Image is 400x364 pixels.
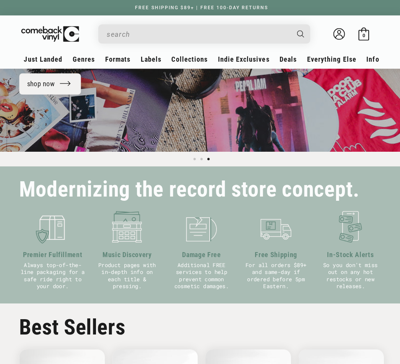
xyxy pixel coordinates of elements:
[93,260,159,287] p: Product pages with in-depth info on each title & pressing.
[19,260,85,287] p: Always top-of-the-line packaging for a safe ride right to your door.
[288,24,309,43] button: Search
[93,248,159,258] h3: Music Discovery
[315,260,381,287] p: So you don't miss out on any hot restocks or new releases.
[241,248,307,258] h3: Free Shipping
[364,55,376,63] span: Info
[98,24,308,43] div: Search
[106,26,287,42] input: When autocomplete results are available use up and down arrows to review and enter to select
[72,55,94,63] span: Genres
[216,55,267,63] span: Indie Exclusives
[19,179,356,197] h2: Modernizing the record store concept.
[19,312,381,337] h2: Best Sellers
[360,33,363,38] span: 0
[19,73,80,94] a: shop now
[140,55,160,63] span: Labels
[104,55,130,63] span: Formats
[167,248,233,258] h3: Damage Free
[241,260,307,287] p: For all orders $89+ and same-day if ordered before 5pm Eastern.
[203,154,210,161] button: Load slide 3 of 3
[127,5,274,10] a: FREE SHIPPING $89+ | FREE 100-DAY RETURNS
[315,248,381,258] h3: In-Stock Alerts
[197,154,203,161] button: Load slide 2 of 3
[278,55,295,63] span: Deals
[170,55,206,63] span: Collections
[19,248,85,258] h3: Premier Fulfillment
[305,55,354,63] span: Everything Else
[190,154,197,161] button: Load slide 1 of 3
[24,55,62,63] span: Just Landed
[167,260,233,287] p: Additional FREE services to help prevent common cosmetic damages.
